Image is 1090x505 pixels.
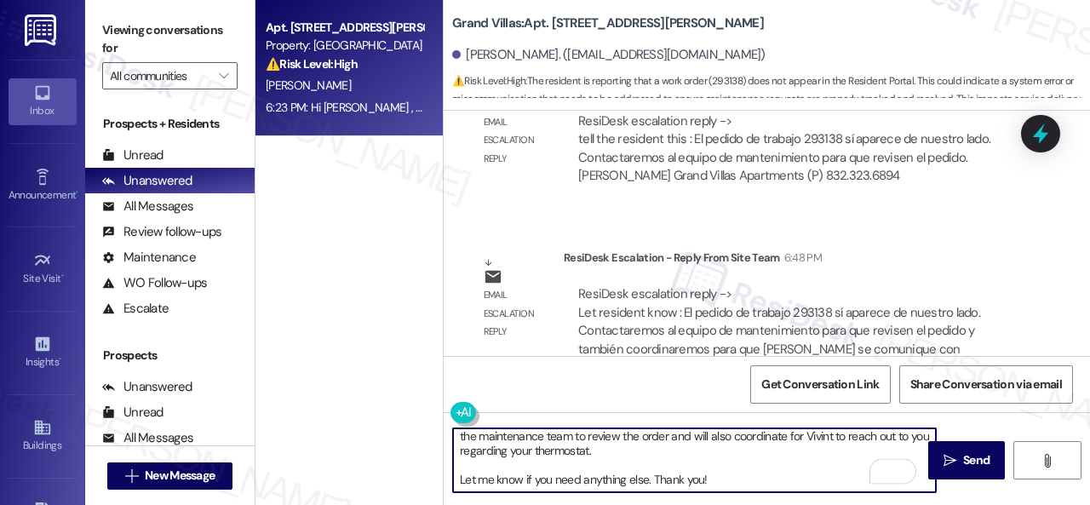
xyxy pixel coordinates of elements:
i:  [125,469,138,483]
input: All communities [110,62,210,89]
span: : The resident is reporting that a work order (293138) does not appear in the Resident Portal. Th... [452,72,1090,127]
div: 6:48 PM [780,249,822,267]
div: Escalate [102,300,169,318]
label: Viewing conversations for [102,17,238,62]
div: ResiDesk Escalation - Reply From Site Team [564,249,1025,273]
i:  [1041,454,1053,468]
a: Insights • [9,330,77,376]
div: Review follow-ups [102,223,221,241]
a: Inbox [9,78,77,124]
button: Share Conversation via email [899,365,1073,404]
span: • [76,187,78,198]
div: Unread [102,404,163,422]
div: Unanswered [102,378,192,396]
div: Unread [102,146,163,164]
strong: ⚠️ Risk Level: High [452,74,525,88]
i:  [219,69,228,83]
span: • [61,270,64,282]
span: [PERSON_NAME] [266,77,351,93]
div: All Messages [102,198,193,215]
div: Apt. [STREET_ADDRESS][PERSON_NAME] [266,19,423,37]
button: Send [928,441,1005,479]
i:  [944,454,956,468]
span: Get Conversation Link [761,376,879,393]
div: Email escalation reply [484,113,550,168]
div: Maintenance [102,249,196,267]
a: Buildings [9,413,77,459]
div: Prospects + Residents [85,115,255,133]
div: All Messages [102,429,193,447]
b: Grand Villas: Apt. [STREET_ADDRESS][PERSON_NAME] [452,14,764,32]
button: Get Conversation Link [750,365,890,404]
img: ResiDesk Logo [25,14,60,46]
a: Site Visit • [9,246,77,292]
div: Email escalation reply [484,286,550,341]
div: Property: [GEOGRAPHIC_DATA] [266,37,423,55]
strong: ⚠️ Risk Level: High [266,56,358,72]
div: [PERSON_NAME]. ([EMAIL_ADDRESS][DOMAIN_NAME]) [452,46,766,64]
button: New Message [107,462,233,490]
div: ResiDesk escalation reply -> tell the resident this : El pedido de trabajo 293138 sí aparece de n... [578,112,990,184]
span: Send [963,451,990,469]
span: New Message [145,467,215,485]
div: Unanswered [102,172,192,190]
textarea: To enrich screen reader interactions, please activate Accessibility in Grammarly extension settings [453,428,936,492]
span: • [59,353,61,365]
span: Share Conversation via email [910,376,1062,393]
div: Prospects [85,347,255,364]
div: WO Follow-ups [102,274,207,292]
div: ResiDesk escalation reply -> Let resident know : El pedido de trabajo 293138 sí aparece de nuestr... [578,285,980,357]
